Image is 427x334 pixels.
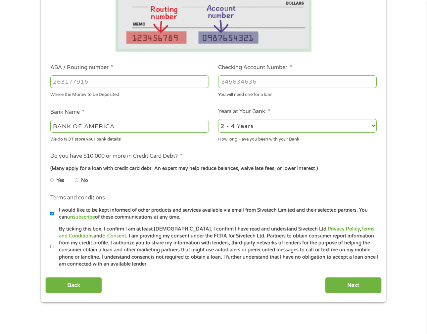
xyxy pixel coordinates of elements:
label: ABA / Routing number [50,64,113,71]
input: Next [325,277,382,293]
input: 345634636 [218,75,377,88]
label: Yes [57,177,64,184]
label: Terms and conditions [50,194,105,201]
label: Years at Your Bank [218,108,270,115]
div: (Many apply for a loan with credit card debt. An expert may help reduce balances, waive late fees... [50,165,377,172]
div: Where the Money to be Deposited [50,89,209,98]
label: No [81,177,88,184]
div: How long Have you been with your Bank [218,134,377,143]
input: Back [45,277,102,293]
label: I would like to be kept informed of other products and services available via email from Sivetech... [54,207,379,221]
a: Privacy Policy [328,226,360,232]
a: Terms and Conditions [59,226,374,239]
label: Checking Account Number [218,64,292,71]
label: Bank Name [50,109,84,116]
input: 263177916 [50,75,209,88]
label: Do you have $10,000 or more in Credit Card Debt? [50,153,182,160]
div: You will need one for a loan. [218,89,377,98]
a: unsubscribe [67,214,95,220]
a: E-Consent [102,233,126,239]
label: By ticking this box, I confirm I am at least [DEMOGRAPHIC_DATA]. I confirm I have read and unders... [54,226,379,268]
div: We do NOT store your bank details! [50,134,209,143]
